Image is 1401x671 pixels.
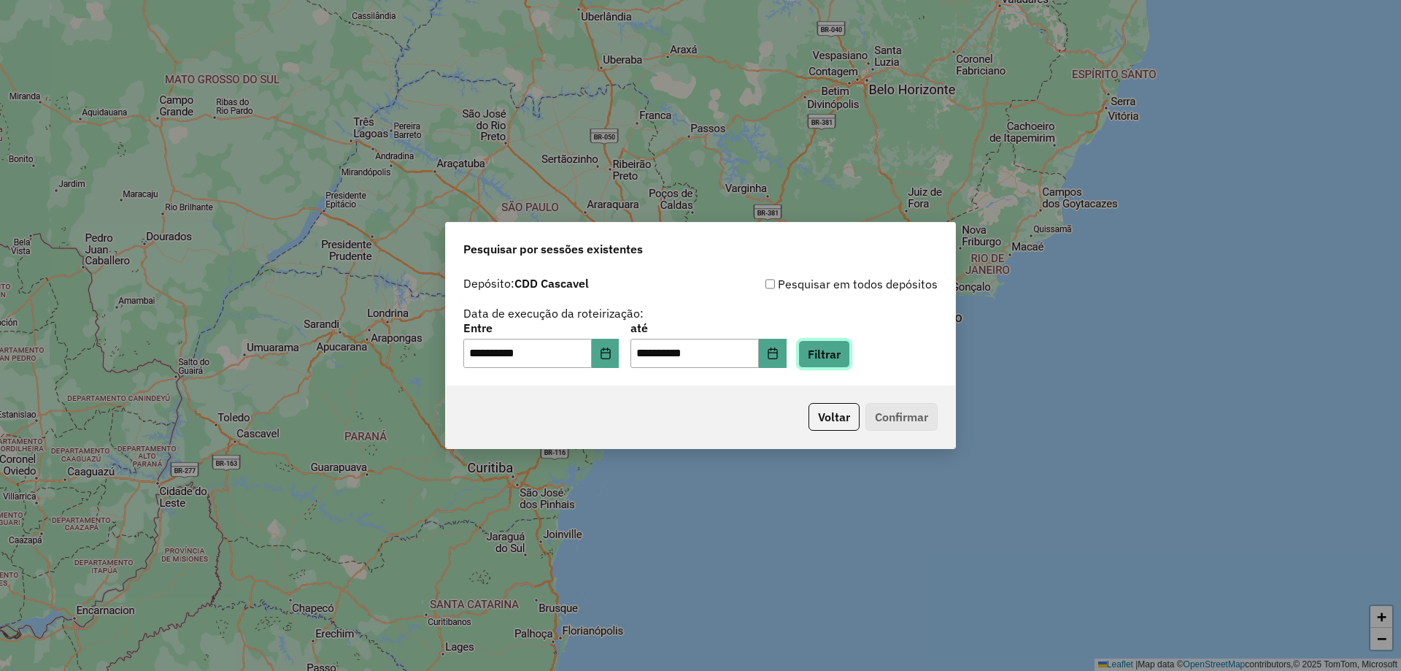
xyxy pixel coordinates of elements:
label: Depósito: [463,275,589,292]
strong: CDD Cascavel [514,276,589,291]
button: Choose Date [759,339,787,368]
div: Pesquisar em todos depósitos [700,275,938,293]
button: Filtrar [798,340,850,368]
button: Voltar [808,403,860,431]
label: até [630,319,786,337]
button: Choose Date [592,339,620,368]
label: Data de execução da roteirização: [463,304,644,322]
span: Pesquisar por sessões existentes [463,240,643,258]
label: Entre [463,319,619,337]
